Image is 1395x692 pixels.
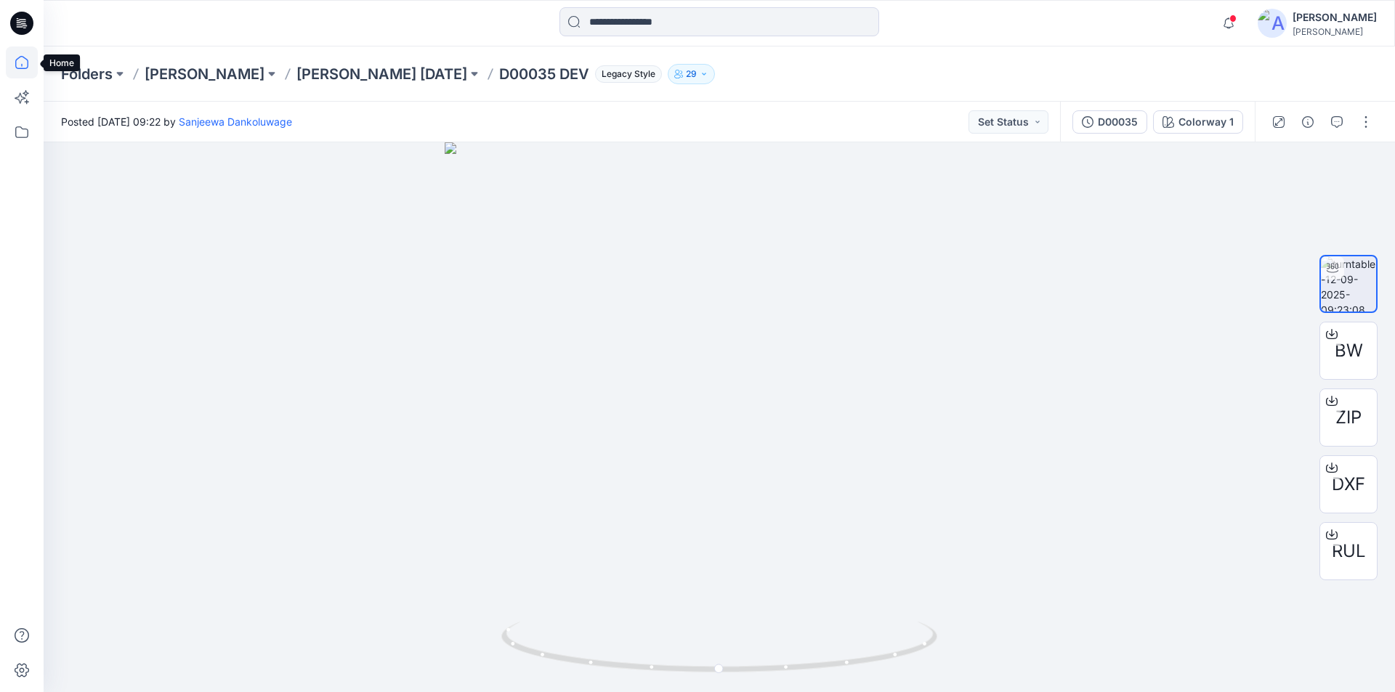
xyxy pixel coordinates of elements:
[1098,114,1138,130] div: D00035
[595,65,662,83] span: Legacy Style
[1293,9,1377,26] div: [PERSON_NAME]
[1321,256,1376,312] img: turntable-12-09-2025-09:23:08
[61,64,113,84] a: Folders
[1293,26,1377,37] div: [PERSON_NAME]
[589,64,662,84] button: Legacy Style
[296,64,467,84] a: [PERSON_NAME] [DATE]
[686,66,697,82] p: 29
[1332,471,1365,497] span: DXF
[668,64,715,84] button: 29
[1072,110,1147,134] button: D00035
[179,115,292,128] a: Sanjeewa Dankoluwage
[1258,9,1287,38] img: avatar
[1296,110,1319,134] button: Details
[145,64,264,84] a: [PERSON_NAME]
[1178,114,1234,130] div: Colorway 1
[1335,338,1363,364] span: BW
[1335,404,1362,431] span: ZIP
[1153,110,1243,134] button: Colorway 1
[1332,538,1366,564] span: RUL
[499,64,589,84] p: D00035 DEV
[61,114,292,129] span: Posted [DATE] 09:22 by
